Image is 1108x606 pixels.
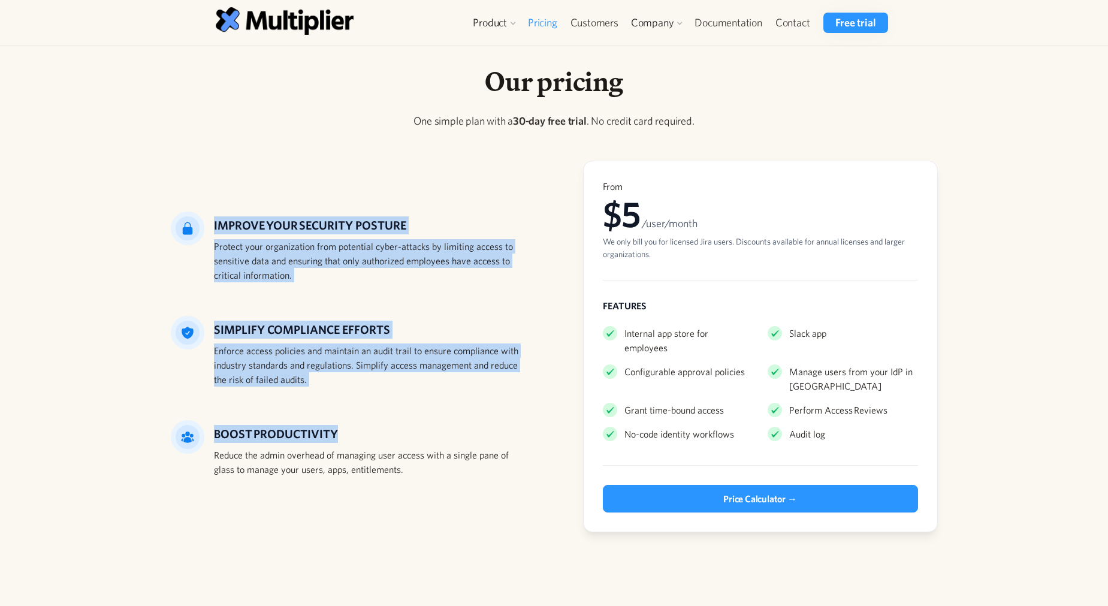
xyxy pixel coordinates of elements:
div: Protect your organization from potential cyber-attacks by limiting access to sensitive data and e... [214,239,526,282]
div: $5 [603,192,918,236]
p: ‍ [171,138,938,155]
p: One simple plan with a . No credit card required. [171,113,938,129]
div: From [603,180,918,192]
a: Free trial [823,13,887,33]
a: Pricing [521,13,564,33]
div: Perform Access Reviews [789,403,887,417]
h5: Simplify compliance efforts [214,321,526,339]
div: Internal app store for employees [624,326,753,355]
a: Price Calculator → [603,485,918,512]
div: Company [625,13,689,33]
div: Configurable approval policies [624,364,745,379]
div: Audit log [789,427,825,441]
a: Contact [769,13,817,33]
div: Reduce the admin overhead of managing user access with a single pane of glass to manage your user... [214,448,526,477]
div: Grant time-bound access [624,403,724,417]
div: Product [467,13,521,33]
div: Manage users from your IdP in [GEOGRAPHIC_DATA] [789,364,918,393]
h5: IMPROVE YOUR SECURITY POSTURE [214,216,526,234]
a: Documentation [688,13,768,33]
div: No-code identity workflows [624,427,734,441]
div: We only bill you for licensed Jira users. Discounts available for annual licenses and larger orga... [603,236,918,261]
h1: Our pricing [171,65,938,98]
h5: BOOST PRODUCTIVITY [214,425,526,443]
span: /user/month [642,217,698,230]
strong: 30-day free trial [513,114,587,127]
div: Price Calculator → [723,492,796,506]
div: FEATURES [603,300,918,312]
div: Enforce access policies and maintain an audit trail to ensure compliance with industry standards ... [214,343,526,387]
div: Slack app [789,326,826,340]
div: Company [631,16,674,30]
div: Product [473,16,507,30]
a: Customers [564,13,625,33]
